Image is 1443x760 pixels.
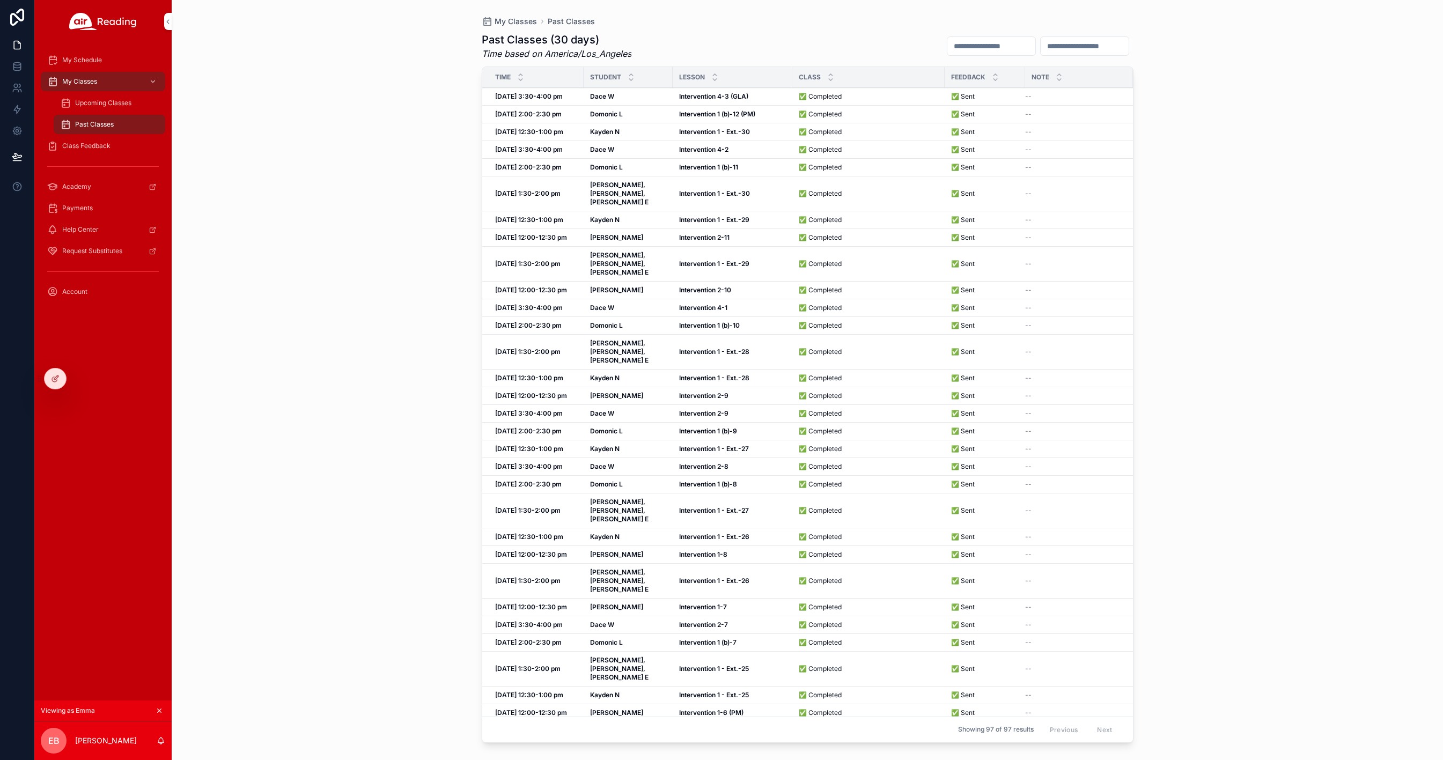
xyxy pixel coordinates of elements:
[590,92,614,100] strong: Dace W
[1025,533,1032,541] span: --
[69,13,137,30] img: App logo
[1025,709,1032,717] span: --
[590,163,623,171] strong: Domonic L
[951,427,975,436] span: ✅ Sent
[1025,321,1032,330] span: --
[799,409,842,418] span: ✅ Completed
[679,189,750,197] strong: Intervention 1 - Ext.-30
[495,638,562,646] strong: [DATE] 2:00-2:30 pm
[1025,145,1032,154] span: --
[799,691,842,699] span: ✅ Completed
[590,304,614,312] strong: Dace W
[1025,603,1032,611] span: --
[495,374,563,382] strong: [DATE] 12:30-1:00 pm
[482,16,537,27] a: My Classes
[1025,304,1032,312] span: --
[799,73,821,82] span: Class
[495,709,567,717] strong: [DATE] 12:00-12:30 pm
[799,348,842,356] span: ✅ Completed
[41,706,95,715] span: Viewing as Emma
[679,577,749,585] strong: Intervention 1 - Ext.-26
[951,691,975,699] span: ✅ Sent
[590,603,643,611] strong: [PERSON_NAME]
[679,321,740,329] strong: Intervention 1 (b)-10
[679,445,749,453] strong: Intervention 1 - Ext.-27
[951,533,975,541] span: ✅ Sent
[951,409,975,418] span: ✅ Sent
[1025,665,1032,673] span: --
[679,128,750,136] strong: Intervention 1 - Ext.-30
[951,550,975,559] span: ✅ Sent
[1025,233,1032,242] span: --
[679,73,705,82] span: Lesson
[1025,480,1032,489] span: --
[799,577,842,585] span: ✅ Completed
[590,621,614,629] strong: Dace W
[958,726,1034,734] span: Showing 97 of 97 results
[1025,92,1032,101] span: --
[590,638,623,646] strong: Domonic L
[799,480,842,489] span: ✅ Completed
[62,287,87,296] span: Account
[1025,506,1032,515] span: --
[679,304,727,312] strong: Intervention 4-1
[62,182,91,191] span: Academy
[951,374,975,382] span: ✅ Sent
[62,56,102,64] span: My Schedule
[62,142,111,150] span: Class Feedback
[495,445,563,453] strong: [DATE] 12:30-1:00 pm
[590,339,649,364] strong: [PERSON_NAME], [PERSON_NAME], [PERSON_NAME] E
[679,233,730,241] strong: Intervention 2-11
[951,286,975,294] span: ✅ Sent
[679,92,748,100] strong: Intervention 4-3 (GLA)
[1025,409,1032,418] span: --
[951,73,985,82] span: Feedback
[679,533,749,541] strong: Intervention 1 - Ext.-26
[495,348,561,356] strong: [DATE] 1:30-2:00 pm
[799,665,842,673] span: ✅ Completed
[951,321,975,330] span: ✅ Sent
[590,73,621,82] span: Student
[495,110,562,118] strong: [DATE] 2:00-2:30 pm
[590,392,643,400] strong: [PERSON_NAME]
[495,145,563,153] strong: [DATE] 3:30-4:00 pm
[41,198,165,218] a: Payments
[590,409,614,417] strong: Dace W
[799,621,842,629] span: ✅ Completed
[679,480,737,488] strong: Intervention 1 (b)-8
[1032,73,1049,82] span: Note
[1025,550,1032,559] span: --
[799,374,842,382] span: ✅ Completed
[548,16,595,27] a: Past Classes
[799,216,842,224] span: ✅ Completed
[1025,621,1032,629] span: --
[495,128,563,136] strong: [DATE] 12:30-1:00 pm
[799,506,842,515] span: ✅ Completed
[590,374,620,382] strong: Kayden N
[799,709,842,717] span: ✅ Completed
[590,181,649,206] strong: [PERSON_NAME], [PERSON_NAME], [PERSON_NAME] E
[495,73,511,82] span: Time
[1025,392,1032,400] span: --
[799,603,842,611] span: ✅ Completed
[482,32,631,47] h1: Past Classes (30 days)
[679,409,728,417] strong: Intervention 2-9
[951,110,975,119] span: ✅ Sent
[799,260,842,268] span: ✅ Completed
[590,550,643,558] strong: [PERSON_NAME]
[951,145,975,154] span: ✅ Sent
[590,286,643,294] strong: [PERSON_NAME]
[951,665,975,673] span: ✅ Sent
[679,621,728,629] strong: Intervention 2-7
[799,392,842,400] span: ✅ Completed
[495,533,563,541] strong: [DATE] 12:30-1:00 pm
[951,233,975,242] span: ✅ Sent
[590,568,649,593] strong: [PERSON_NAME], [PERSON_NAME], [PERSON_NAME] E
[951,603,975,611] span: ✅ Sent
[54,115,165,134] a: Past Classes
[34,43,172,315] div: scrollable content
[1025,216,1032,224] span: --
[495,16,537,27] span: My Classes
[590,480,623,488] strong: Domonic L
[590,128,620,136] strong: Kayden N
